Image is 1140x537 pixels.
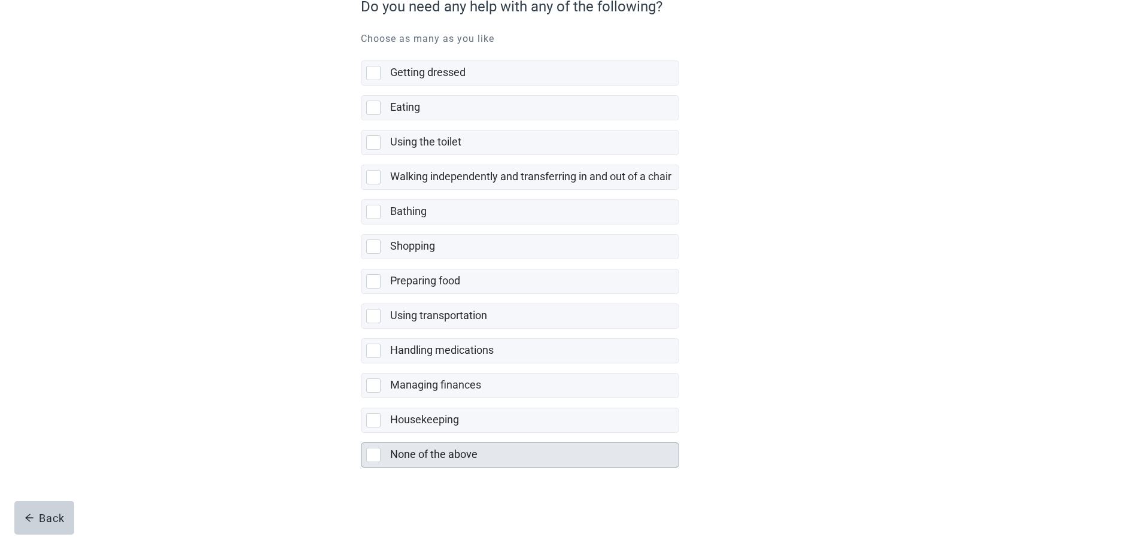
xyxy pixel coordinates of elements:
div: Eating, checkbox, not selected [361,95,679,120]
button: arrow-leftBack [14,501,74,535]
div: Shopping, checkbox, not selected [361,234,679,259]
div: Using the toilet, checkbox, not selected [361,130,679,155]
label: None of the above [390,448,478,460]
span: arrow-left [25,513,34,523]
div: Housekeeping, checkbox, not selected [361,408,679,433]
label: Shopping [390,239,435,252]
label: Preparing food [390,274,460,287]
p: Choose as many as you like [361,32,780,46]
label: Managing finances [390,378,481,391]
label: Using the toilet [390,135,461,148]
div: Handling medications, checkbox, not selected [361,338,679,363]
label: Housekeeping [390,413,459,426]
label: Handling medications [390,344,494,356]
div: Using transportation, checkbox, not selected [361,304,679,329]
label: Eating [390,101,420,113]
label: Getting dressed [390,66,466,78]
div: None of the above, checkbox, not selected [361,442,679,468]
div: Preparing food, checkbox, not selected [361,269,679,294]
label: Using transportation [390,309,487,321]
div: Bathing, checkbox, not selected [361,199,679,224]
label: Bathing [390,205,427,217]
div: Managing finances, checkbox, not selected [361,373,679,398]
div: Back [25,512,65,524]
div: Getting dressed, checkbox, not selected [361,60,679,86]
label: Walking independently and transferring in and out of a chair [390,170,671,183]
div: Walking independently and transferring in and out of a chair, checkbox, not selected [361,165,679,190]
